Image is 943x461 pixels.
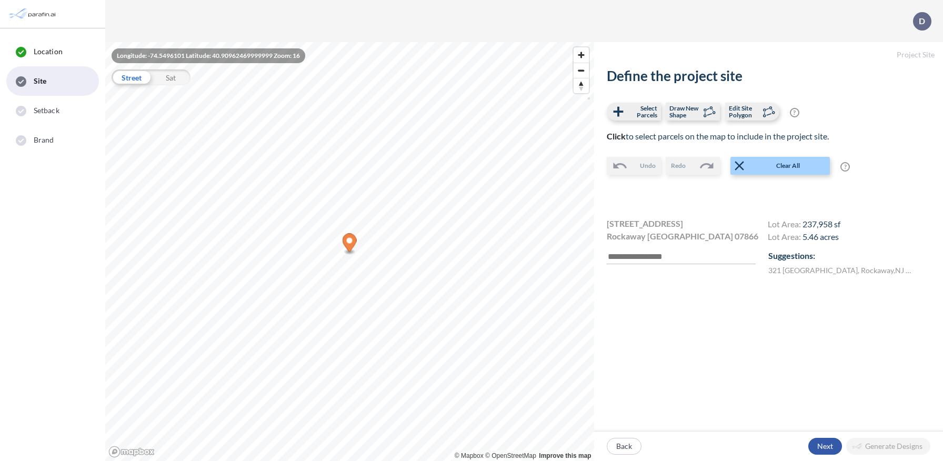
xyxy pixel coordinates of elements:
span: 5.46 acres [802,232,839,242]
button: Next [808,438,842,455]
span: Site [34,76,46,86]
span: Undo [640,161,656,171]
span: 237,958 sf [802,219,840,229]
label: 321 [GEOGRAPHIC_DATA] , Rockaway , NJ 07866 , US [768,265,914,276]
img: Parafin [8,4,59,24]
p: Suggestions: [768,249,930,262]
span: Draw New Shape [669,105,700,118]
span: Edit Site Polygon [729,105,760,118]
h5: Project Site [594,42,943,68]
span: Redo [671,161,686,171]
div: Sat [151,69,190,85]
button: Redo [666,157,720,175]
span: Rockaway [GEOGRAPHIC_DATA] 07866 [607,230,758,243]
b: Click [607,131,626,141]
p: D [919,16,925,26]
span: Brand [34,135,54,145]
a: OpenStreetMap [485,452,536,459]
button: Undo [607,157,661,175]
span: ? [790,108,799,117]
span: Location [34,46,63,57]
button: Clear All [730,157,830,175]
div: Longitude: -74.5496101 Latitude: 40.90962469999999 Zoom: 16 [112,48,305,63]
div: Map marker [343,234,357,255]
button: Zoom in [574,47,589,63]
p: Back [616,441,632,452]
a: Improve this map [539,452,591,459]
a: Mapbox homepage [108,446,155,458]
h2: Define the project site [607,68,930,84]
span: to select parcels on the map to include in the project site. [607,131,829,141]
span: [STREET_ADDRESS] [607,217,683,230]
canvas: Map [105,42,594,461]
span: Clear All [747,161,829,171]
a: Mapbox [455,452,484,459]
span: ? [840,162,850,172]
h4: Lot Area: [768,232,840,244]
span: Select Parcels [626,105,657,118]
button: Zoom out [574,63,589,78]
h4: Lot Area: [768,219,840,232]
div: Street [112,69,151,85]
button: Back [607,438,641,455]
span: Setback [34,105,59,116]
button: Reset bearing to north [574,78,589,93]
